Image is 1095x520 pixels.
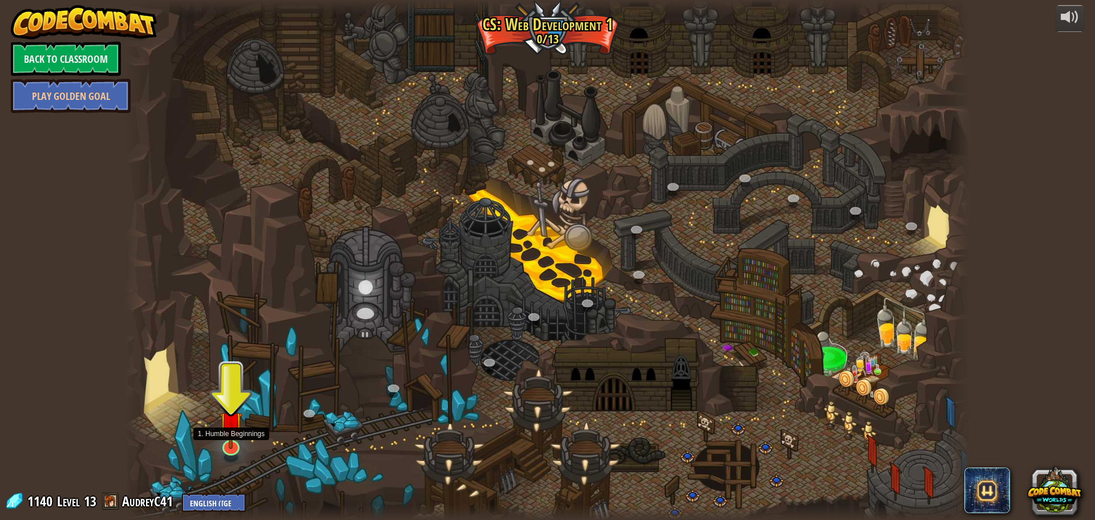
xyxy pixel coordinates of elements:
[220,397,242,449] img: level-banner-unstarted.png
[11,79,131,113] a: Play Golden Goal
[11,5,157,39] img: CodeCombat - Learn how to code by playing a game
[11,42,121,76] a: Back to Classroom
[1056,5,1084,32] button: Adjust volume
[84,492,96,510] span: 13
[57,492,80,511] span: Level
[27,492,56,510] span: 1140
[122,492,176,510] a: AudreyC41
